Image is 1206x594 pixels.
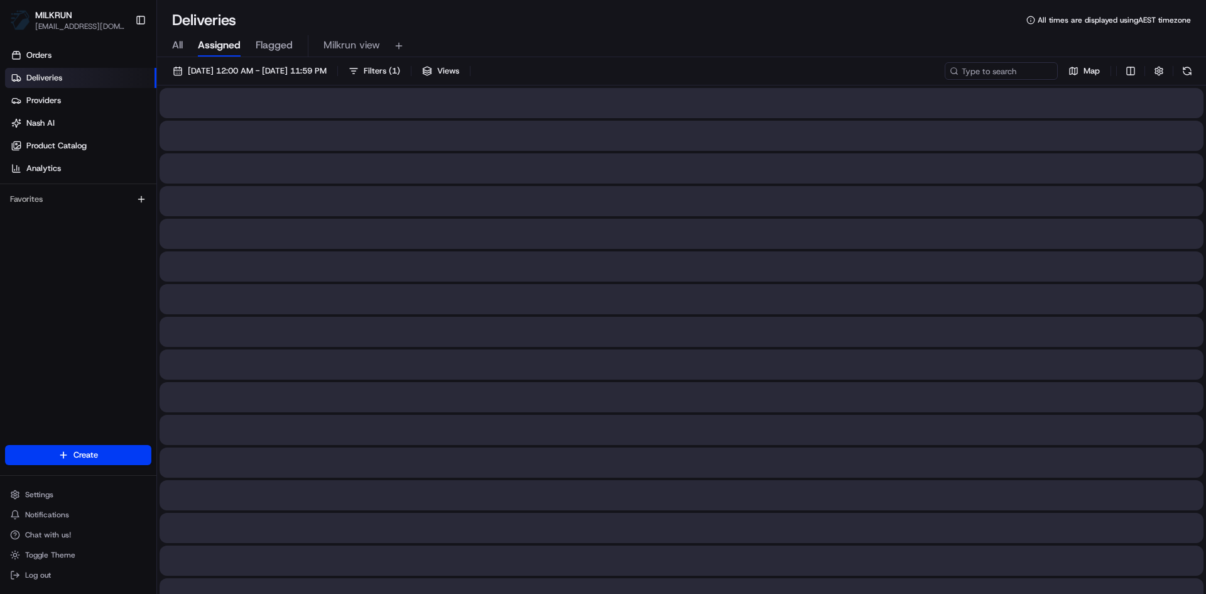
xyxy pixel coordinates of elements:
button: Filters(1) [343,62,406,80]
button: Log out [5,566,151,584]
span: Milkrun view [323,38,380,53]
span: Orders [26,50,52,61]
a: Product Catalog [5,136,156,156]
span: Create [73,449,98,461]
a: Orders [5,45,156,65]
button: Views [416,62,465,80]
span: Chat with us! [25,530,71,540]
span: Views [437,65,459,77]
span: Settings [25,490,53,500]
span: Deliveries [26,72,62,84]
span: Log out [25,570,51,580]
span: Providers [26,95,61,106]
span: ( 1 ) [389,65,400,77]
button: MILKRUNMILKRUN[EMAIL_ADDRESS][DOMAIN_NAME] [5,5,130,35]
span: Flagged [256,38,293,53]
span: Nash AI [26,118,55,129]
span: All [172,38,183,53]
button: Notifications [5,506,151,524]
a: Analytics [5,158,156,179]
button: Map [1063,62,1105,80]
a: Nash AI [5,113,156,133]
button: Settings [5,486,151,503]
button: MILKRUN [35,9,72,21]
h1: Deliveries [172,10,236,30]
span: Filters [364,65,400,77]
button: Chat with us! [5,526,151,544]
a: Providers [5,91,156,111]
span: Toggle Theme [25,550,75,560]
button: [EMAIL_ADDRESS][DOMAIN_NAME] [35,21,125,31]
span: Map [1084,65,1100,77]
span: All times are displayed using AEST timezone [1038,15,1191,25]
img: MILKRUN [10,10,30,30]
button: Refresh [1178,62,1196,80]
span: Product Catalog [26,140,87,151]
button: Toggle Theme [5,546,151,564]
input: Type to search [945,62,1058,80]
span: [DATE] 12:00 AM - [DATE] 11:59 PM [188,65,327,77]
button: [DATE] 12:00 AM - [DATE] 11:59 PM [167,62,332,80]
span: Notifications [25,510,69,520]
span: Analytics [26,163,61,174]
button: Create [5,445,151,465]
a: Deliveries [5,68,156,88]
div: Favorites [5,189,151,209]
span: Assigned [198,38,241,53]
